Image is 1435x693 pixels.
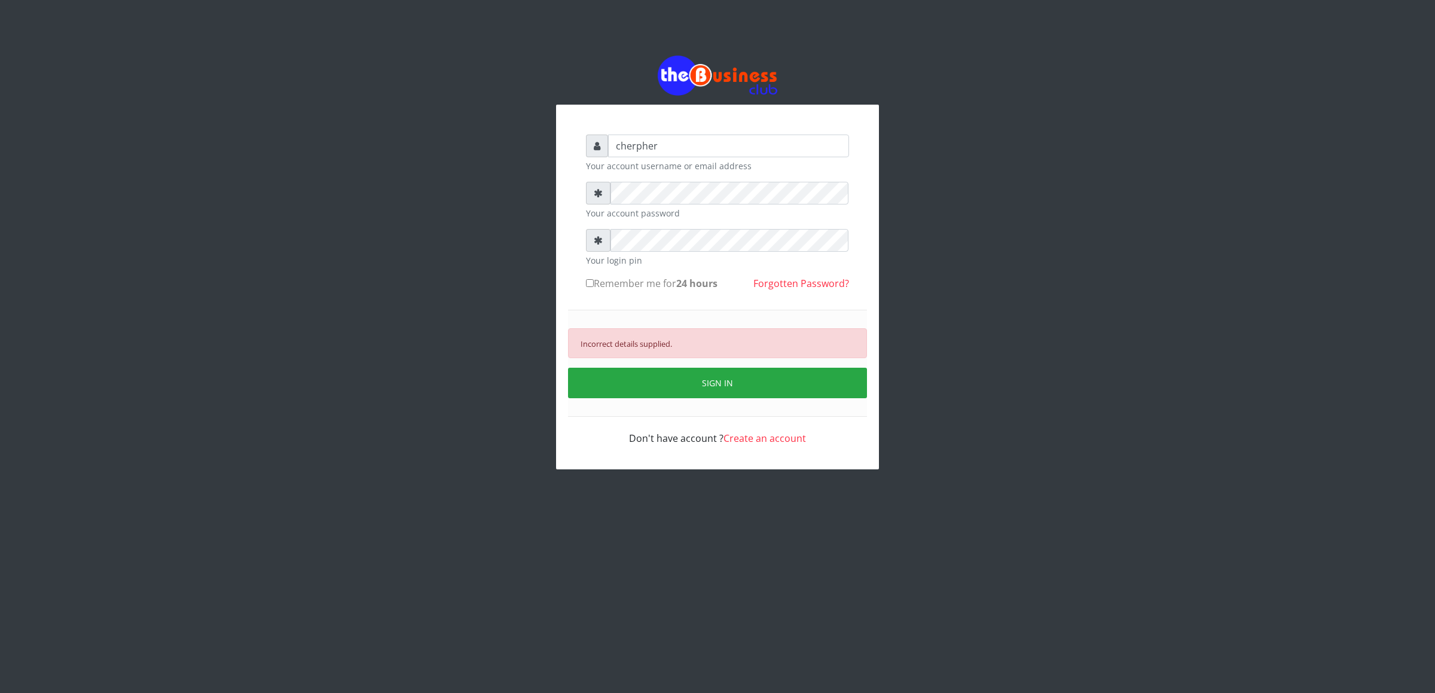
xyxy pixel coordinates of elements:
[676,277,717,290] b: 24 hours
[608,135,849,157] input: Username or email address
[723,432,806,445] a: Create an account
[581,338,672,349] small: Incorrect details supplied.
[586,254,849,267] small: Your login pin
[586,279,594,287] input: Remember me for24 hours
[568,368,867,398] button: SIGN IN
[586,160,849,172] small: Your account username or email address
[753,277,849,290] a: Forgotten Password?
[586,417,849,445] div: Don't have account ?
[586,207,849,219] small: Your account password
[586,276,717,291] label: Remember me for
